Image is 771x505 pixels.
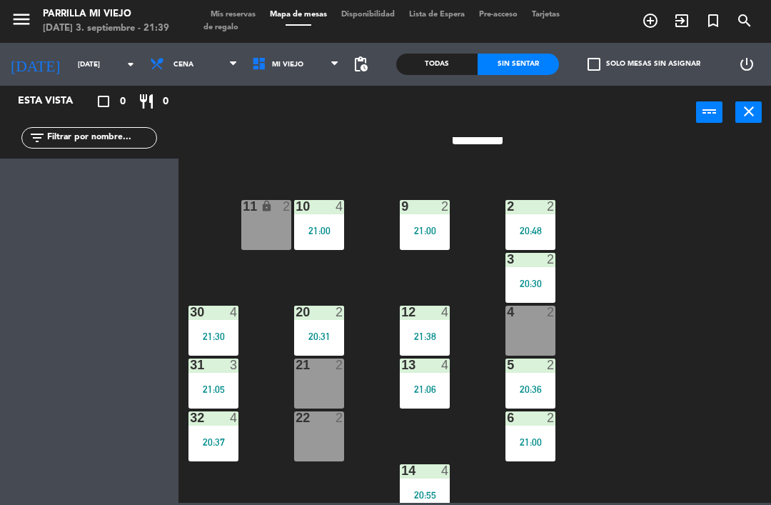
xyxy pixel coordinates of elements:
[401,359,402,371] div: 13
[441,464,450,477] div: 4
[729,9,760,33] span: BUSCAR
[294,226,344,236] div: 21:00
[740,103,757,120] i: close
[396,54,478,75] div: Todas
[336,359,344,371] div: 2
[588,58,600,71] span: check_box_outline_blank
[588,58,700,71] label: Solo mesas sin asignar
[122,56,139,73] i: arrow_drop_down
[441,306,450,319] div: 4
[283,200,291,213] div: 2
[294,331,344,341] div: 20:31
[472,11,525,19] span: Pre-acceso
[11,9,32,35] button: menu
[401,200,402,213] div: 9
[673,12,690,29] i: exit_to_app
[736,12,753,29] i: search
[296,306,296,319] div: 20
[547,359,555,371] div: 2
[296,359,296,371] div: 21
[705,12,722,29] i: turned_in_not
[336,411,344,424] div: 2
[230,306,238,319] div: 4
[547,306,555,319] div: 2
[188,437,238,447] div: 20:37
[402,11,472,19] span: Lista de Espera
[352,56,369,73] span: pending_actions
[336,200,344,213] div: 4
[401,306,402,319] div: 12
[400,226,450,236] div: 21:00
[697,9,729,33] span: Reserva especial
[400,331,450,341] div: 21:38
[190,359,191,371] div: 31
[738,56,755,73] i: power_settings_new
[441,359,450,371] div: 4
[95,93,112,110] i: crop_square
[478,54,559,75] div: Sin sentar
[400,490,450,500] div: 20:55
[701,103,718,120] i: power_input
[505,437,555,447] div: 21:00
[336,306,344,319] div: 2
[173,61,193,69] span: Cena
[696,101,722,123] button: power_input
[230,411,238,424] div: 4
[188,384,238,394] div: 21:05
[263,11,334,19] span: Mapa de mesas
[505,226,555,236] div: 20:48
[334,11,402,19] span: Disponibilidad
[505,384,555,394] div: 20:36
[203,11,263,19] span: Mis reservas
[505,279,555,289] div: 20:30
[735,101,762,123] button: close
[138,93,155,110] i: restaurant
[29,129,46,146] i: filter_list
[400,384,450,394] div: 21:06
[272,61,303,69] span: Mi viejo
[120,94,126,110] span: 0
[190,306,191,319] div: 30
[441,200,450,213] div: 2
[635,9,666,33] span: RESERVAR MESA
[547,253,555,266] div: 2
[46,130,156,146] input: Filtrar por nombre...
[261,200,273,212] i: lock
[7,93,103,110] div: Esta vista
[163,94,168,110] span: 0
[547,411,555,424] div: 2
[666,9,697,33] span: WALK IN
[642,12,659,29] i: add_circle_outline
[547,200,555,213] div: 2
[11,9,32,30] i: menu
[188,331,238,341] div: 21:30
[190,411,191,424] div: 32
[43,21,169,36] div: [DATE] 3. septiembre - 21:39
[296,411,296,424] div: 22
[230,359,238,371] div: 3
[43,7,169,21] div: Parrilla Mi Viejo
[401,464,402,477] div: 14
